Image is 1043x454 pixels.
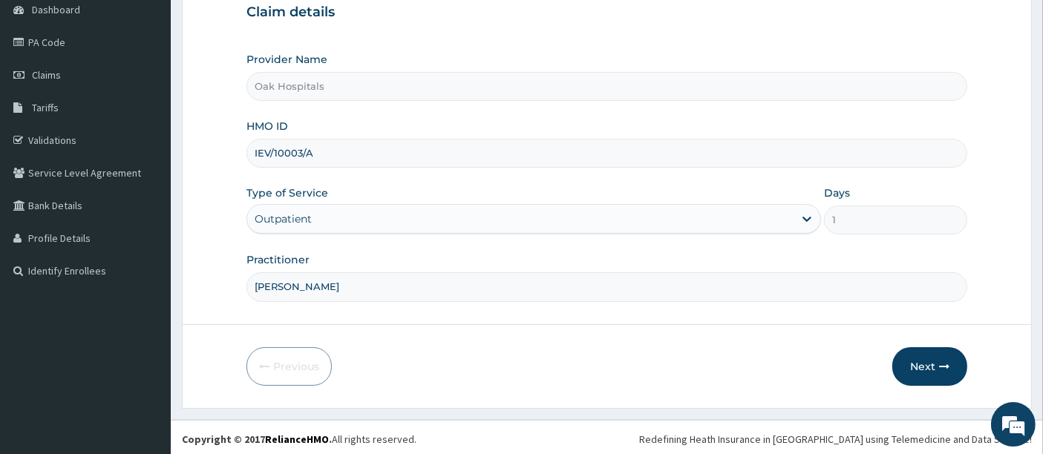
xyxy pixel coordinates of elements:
[246,52,327,67] label: Provider Name
[32,68,61,82] span: Claims
[246,4,968,21] h3: Claim details
[639,432,1032,447] div: Redefining Heath Insurance in [GEOGRAPHIC_DATA] using Telemedicine and Data Science!
[246,347,332,386] button: Previous
[246,185,328,200] label: Type of Service
[824,185,850,200] label: Days
[255,211,312,226] div: Outpatient
[243,7,279,43] div: Minimize live chat window
[265,432,329,446] a: RelianceHMO
[27,74,60,111] img: d_794563401_company_1708531726252_794563401
[246,119,288,134] label: HMO ID
[246,252,310,267] label: Practitioner
[32,3,80,16] span: Dashboard
[77,83,249,102] div: Chat with us now
[182,432,332,446] strong: Copyright © 2017 .
[32,101,59,114] span: Tariffs
[246,272,968,301] input: Enter Name
[892,347,967,386] button: Next
[7,299,283,351] textarea: Type your message and hit 'Enter'
[86,134,205,283] span: We're online!
[246,139,968,168] input: Enter HMO ID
